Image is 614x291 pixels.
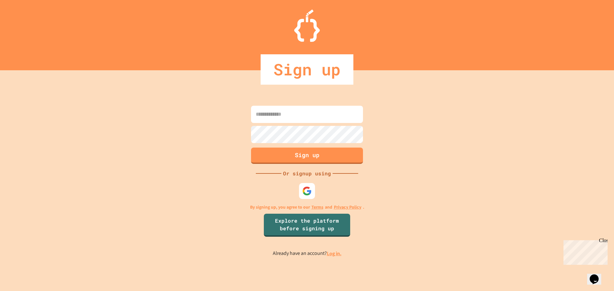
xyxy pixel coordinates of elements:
a: Terms [311,204,323,211]
iframe: chat widget [561,238,608,265]
p: By signing up, you agree to our and . [250,204,364,211]
img: google-icon.svg [302,186,312,196]
a: Log in. [327,250,342,257]
button: Sign up [251,148,363,164]
iframe: chat widget [587,265,608,285]
p: Already have an account? [273,249,342,257]
a: Privacy Policy [334,204,361,211]
div: Or signup using [281,170,333,177]
div: Chat with us now!Close [3,3,44,41]
a: Explore the platform before signing up [264,214,350,237]
img: Logo.svg [294,10,320,42]
div: Sign up [261,54,353,85]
